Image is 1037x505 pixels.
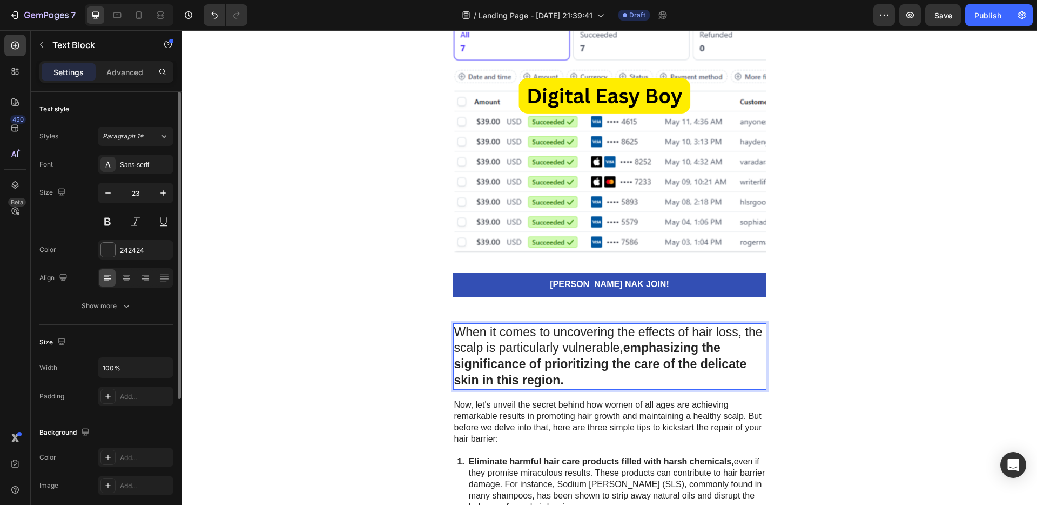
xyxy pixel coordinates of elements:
[272,310,565,357] strong: emphasizing the significance of prioritizing the care of the delicate skin in this region.
[53,67,84,78] p: Settings
[120,245,171,255] div: 242424
[106,67,143,78] p: Advanced
[1000,452,1026,478] div: Open Intercom Messenger
[474,10,476,21] span: /
[182,30,1037,505] iframe: Design area
[974,10,1001,21] div: Publish
[934,11,952,20] span: Save
[71,9,76,22] p: 7
[39,453,56,462] div: Color
[275,426,282,437] p: 1.
[629,10,645,20] span: Draft
[39,363,57,373] div: Width
[39,131,58,141] div: Styles
[39,245,56,255] div: Color
[272,369,583,414] p: Now, let's unveil the secret behind how women of all ages are achieving remarkable results in pro...
[98,358,173,377] input: Auto
[204,4,247,26] div: Undo/Redo
[272,294,583,359] p: When it comes to uncovering the effects of hair loss, the scalp is particularly vulnerable,
[39,296,173,316] button: Show more
[52,38,144,51] p: Text Block
[39,335,68,350] div: Size
[120,160,171,170] div: Sans-serif
[39,271,70,285] div: Align
[368,249,487,260] p: [PERSON_NAME] NAK JOIN!
[8,198,26,207] div: Beta
[39,426,92,440] div: Background
[39,104,69,114] div: Text style
[271,242,584,267] a: [PERSON_NAME] NAK JOIN!
[39,185,68,200] div: Size
[39,160,53,169] div: Font
[10,115,26,124] div: 450
[120,481,171,491] div: Add...
[4,4,80,26] button: 7
[271,293,584,360] div: Rich Text Editor. Editing area: main
[925,4,961,26] button: Save
[98,127,173,146] button: Paragraph 1*
[965,4,1011,26] button: Publish
[287,427,552,436] strong: Eliminate harmful hair care products filled with harsh chemicals,
[479,10,592,21] span: Landing Page - [DATE] 21:39:41
[103,131,144,141] span: Paragraph 1*
[39,391,64,401] div: Padding
[120,453,171,463] div: Add...
[82,301,132,311] div: Show more
[39,481,58,490] div: Image
[287,426,583,482] p: even if they promise miraculous results. These products can contribute to hair barrier damage. Fo...
[120,392,171,402] div: Add...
